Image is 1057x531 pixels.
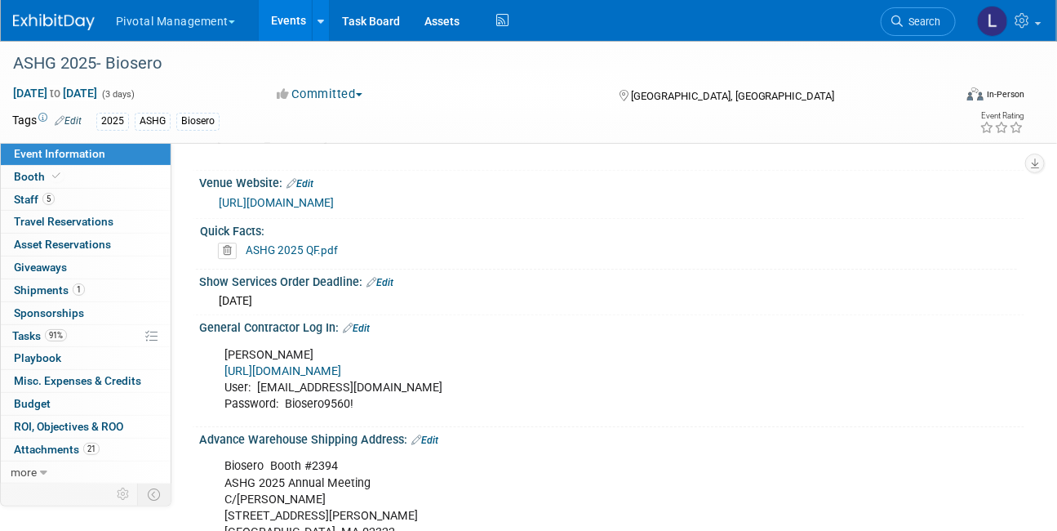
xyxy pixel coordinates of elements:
[1,279,171,301] a: Shipments1
[1,211,171,233] a: Travel Reservations
[1,143,171,165] a: Event Information
[12,86,98,100] span: [DATE] [DATE]
[14,374,141,387] span: Misc. Expenses & Credits
[219,196,334,209] a: [URL][DOMAIN_NAME]
[11,466,37,479] span: more
[199,270,1024,291] div: Show Services Order Deadline:
[200,219,1017,239] div: Quick Facts:
[343,323,370,334] a: Edit
[903,16,940,28] span: Search
[218,245,243,257] a: Delete attachment?
[14,193,55,206] span: Staff
[13,14,95,30] img: ExhibitDay
[14,238,111,251] span: Asset Reservations
[12,329,67,342] span: Tasks
[83,443,100,455] span: 21
[286,178,313,190] a: Edit
[14,351,61,364] span: Playbook
[1,462,171,484] a: more
[224,364,341,378] a: [URL][DOMAIN_NAME]
[109,484,138,505] td: Personalize Event Tab Strip
[631,90,835,102] span: [GEOGRAPHIC_DATA], [GEOGRAPHIC_DATA]
[45,329,67,341] span: 91%
[1,347,171,369] a: Playbook
[14,170,64,183] span: Booth
[1,416,171,438] a: ROI, Objectives & ROO
[7,49,938,78] div: ASHG 2025- Biosero
[1,234,171,256] a: Asset Reservations
[876,85,1024,109] div: Event Format
[1,166,171,188] a: Booth
[14,147,105,160] span: Event Information
[52,172,60,181] i: Booth reservation complete
[55,115,82,127] a: Edit
[199,171,1024,192] div: Venue Website:
[135,113,171,130] div: ASHG
[14,306,84,319] span: Sponsorships
[14,261,67,274] span: Giveaways
[1,189,171,211] a: Staff5
[96,113,129,130] div: 2025
[219,294,252,307] span: [DATE]
[199,315,1024,337] div: General Contractor Log In:
[14,397,51,410] span: Budget
[199,427,1024,448] div: Advance Warehouse Shipping Address:
[411,435,438,446] a: Edit
[14,283,85,297] span: Shipments
[213,339,862,421] div: [PERSON_NAME] User: [EMAIL_ADDRESS][DOMAIN_NAME] Password: Biosero9560!
[1,370,171,392] a: Misc. Expenses & Credits
[100,89,135,100] span: (3 days)
[47,87,63,100] span: to
[1,325,171,347] a: Tasks91%
[967,87,984,100] img: Format-Inperson.png
[42,193,55,205] span: 5
[977,6,1008,37] img: Leslie Pelton
[366,277,393,288] a: Edit
[14,420,123,433] span: ROI, Objectives & ROO
[138,484,171,505] td: Toggle Event Tabs
[73,283,85,296] span: 1
[986,88,1024,100] div: In-Person
[14,215,113,228] span: Travel Reservations
[1,439,171,461] a: Attachments21
[881,7,956,36] a: Search
[176,113,220,130] div: Biosero
[1,302,171,324] a: Sponsorships
[979,112,1024,120] div: Event Rating
[14,443,100,456] span: Attachments
[1,257,171,279] a: Giveaways
[246,243,338,257] a: ASHG 2025 QF.pdf
[12,112,82,131] td: Tags
[1,393,171,415] a: Budget
[272,86,369,103] button: Committed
